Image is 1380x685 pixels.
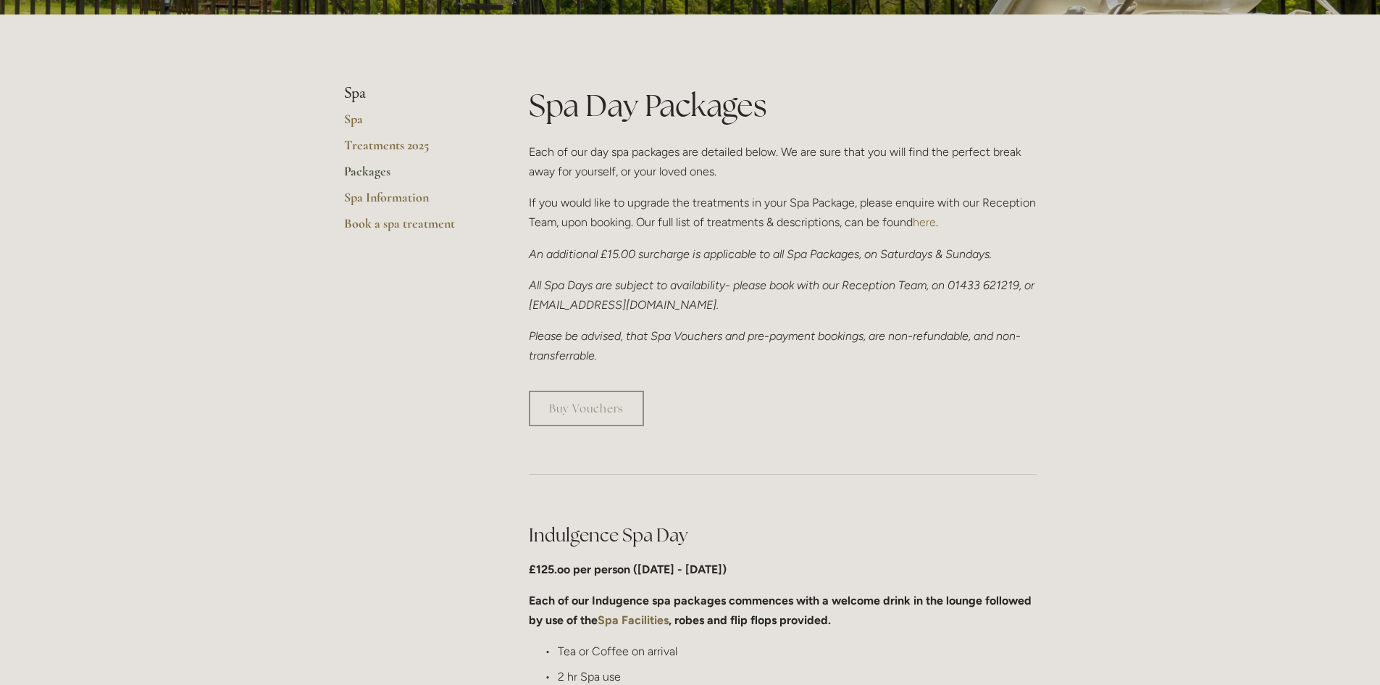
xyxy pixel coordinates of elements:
[344,163,482,189] a: Packages
[529,278,1037,312] em: All Spa Days are subject to availability- please book with our Reception Team, on 01433 621219, o...
[558,642,1037,661] p: Tea or Coffee on arrival
[344,215,482,241] a: Book a spa treatment
[344,111,482,137] a: Spa
[344,84,482,103] li: Spa
[529,247,992,261] em: An additional £15.00 surcharge is applicable to all Spa Packages, on Saturdays & Sundays.
[529,562,727,576] strong: £125.oo per person ([DATE] - [DATE])
[913,215,936,229] a: here
[669,613,831,627] strong: , robes and flip flops provided.
[529,193,1037,232] p: If you would like to upgrade the treatments in your Spa Package, please enquire with our Receptio...
[598,613,669,627] a: Spa Facilities
[529,391,644,426] a: Buy Vouchers
[529,142,1037,181] p: Each of our day spa packages are detailed below. We are sure that you will find the perfect break...
[344,137,482,163] a: Treatments 2025
[529,523,1037,548] h2: Indulgence Spa Day
[529,84,1037,127] h1: Spa Day Packages
[529,594,1034,627] strong: Each of our Indugence spa packages commences with a welcome drink in the lounge followed by use o...
[529,329,1021,362] em: Please be advised, that Spa Vouchers and pre-payment bookings, are non-refundable, and non-transf...
[344,189,482,215] a: Spa Information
